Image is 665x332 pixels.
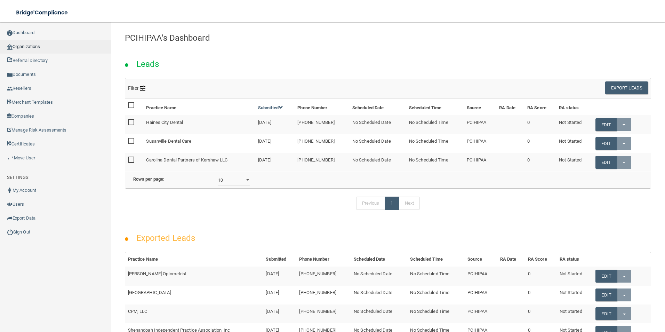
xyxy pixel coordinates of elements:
[351,305,407,323] td: No Scheduled Date
[556,115,592,134] td: Not Started
[595,118,617,131] a: Edit
[295,134,350,153] td: [PHONE_NUMBER]
[464,153,497,171] td: PCIHIPAA
[525,286,557,305] td: 0
[356,197,385,210] a: Previous
[595,156,617,169] a: Edit
[143,153,255,171] td: Carolina Dental Partners of Kershaw LLC
[7,44,13,50] img: organization-icon.f8decf85.png
[557,267,593,285] td: Not Started
[296,252,351,267] th: Phone Number
[407,252,465,267] th: Scheduled Time
[556,98,592,115] th: RA status
[295,115,350,134] td: [PHONE_NUMBER]
[525,305,557,323] td: 0
[605,81,648,94] button: Export Leads
[595,270,617,283] a: Edit
[524,153,556,171] td: 0
[7,72,13,78] img: icon-documents.8dae5593.png
[351,286,407,305] td: No Scheduled Date
[7,30,13,36] img: ic_dashboard_dark.d01f4a41.png
[556,153,592,171] td: Not Started
[263,252,296,267] th: Submitted
[557,252,593,267] th: RA status
[524,98,556,115] th: RA Score
[263,267,296,285] td: [DATE]
[350,153,406,171] td: No Scheduled Date
[128,85,146,91] span: Filter
[143,115,255,134] td: Haines City Dental
[7,215,13,221] img: icon-export.b9366987.png
[296,286,351,305] td: [PHONE_NUMBER]
[125,286,263,305] td: [GEOGRAPHIC_DATA]
[125,267,263,285] td: [PERSON_NAME] Optometrist
[406,98,464,115] th: Scheduled Time
[407,305,465,323] td: No Scheduled Time
[7,86,13,92] img: ic_reseller.de258add.png
[399,197,420,210] a: Next
[407,267,465,285] td: No Scheduled Time
[351,267,407,285] td: No Scheduled Date
[125,33,651,42] h4: PCIHIPAA's Dashboard
[255,153,295,171] td: [DATE]
[295,153,350,171] td: [PHONE_NUMBER]
[465,252,497,267] th: Source
[465,267,497,285] td: PCIHIPAA
[258,105,283,110] a: Submitted
[545,283,657,310] iframe: Drift Widget Chat Controller
[7,201,13,207] img: icon-users.e205127d.png
[351,252,407,267] th: Scheduled Date
[7,173,29,182] label: SETTINGS
[7,188,13,193] img: ic_user_dark.df1a06c3.png
[595,137,617,150] a: Edit
[129,54,166,74] h2: Leads
[263,286,296,305] td: [DATE]
[350,98,406,115] th: Scheduled Date
[524,115,556,134] td: 0
[556,134,592,153] td: Not Started
[497,252,525,267] th: RA Date
[406,134,464,153] td: No Scheduled Time
[496,98,524,115] th: RA Date
[129,228,202,248] h2: Exported Leads
[295,98,350,115] th: Phone Number
[464,115,497,134] td: PCIHIPAA
[524,134,556,153] td: 0
[7,155,14,161] img: briefcase.64adab9b.png
[465,305,497,323] td: PCIHIPAA
[595,307,617,320] a: Edit
[385,197,399,210] a: 1
[7,229,13,235] img: ic_power_dark.7ecde6b1.png
[133,176,165,182] b: Rows per page:
[143,98,255,115] th: Practice Name
[407,286,465,305] td: No Scheduled Time
[525,267,557,285] td: 0
[263,305,296,323] td: [DATE]
[296,305,351,323] td: [PHONE_NUMBER]
[125,305,263,323] td: CPM, LLC
[350,134,406,153] td: No Scheduled Date
[255,134,295,153] td: [DATE]
[10,6,74,20] img: bridge_compliance_login_screen.278c3ca4.svg
[525,252,557,267] th: RA Score
[464,134,497,153] td: PCIHIPAA
[557,305,593,323] td: Not Started
[255,115,295,134] td: [DATE]
[465,286,497,305] td: PCIHIPAA
[125,252,263,267] th: Practice Name
[140,86,145,91] img: icon-filter@2x.21656d0b.png
[350,115,406,134] td: No Scheduled Date
[406,115,464,134] td: No Scheduled Time
[406,153,464,171] td: No Scheduled Time
[143,134,255,153] td: Susanville Dental Care
[296,267,351,285] td: [PHONE_NUMBER]
[464,98,497,115] th: Source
